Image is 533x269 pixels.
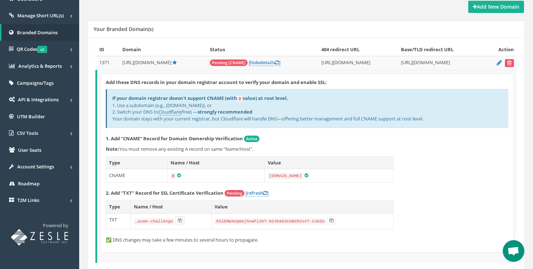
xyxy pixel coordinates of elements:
[119,43,207,56] th: Domain
[17,29,58,36] span: Branded Domains
[106,146,508,153] p: You must remove any existing A record on same "Name/Host".
[214,218,326,225] code: 5SlEMW4eQmGj5nwPi2KT-NI4b983CABXR2vvT-Csb5U
[112,95,288,101] b: If your domain registrar doesn't support CNAME (with value) at root level,
[18,180,40,187] span: Roadmap
[17,163,54,170] span: Account Settings
[398,56,483,70] td: [URL][DOMAIN_NAME]
[171,173,176,179] code: @
[106,89,508,128] div: 1. Use a subdomain (e.g., [DOMAIN_NAME]), or 2. Switch your DNS to (free) — Your domain stays wit...
[106,146,119,152] b: Note:
[244,136,259,142] span: Active
[319,43,398,56] th: 404 redirect URL
[503,240,524,262] a: Open chat
[94,26,153,32] h5: Your Branded Domain(s)
[210,59,248,66] span: Pending [CNAME]
[134,218,175,225] code: _acme-challenge
[96,56,119,70] td: 1371
[106,237,508,243] p: ✅ DNS changes may take a few minutes to several hours to propagate.
[37,46,47,53] span: v2
[250,59,260,66] span: hide
[212,200,394,213] th: Value
[17,130,38,136] span: CSV Tools
[131,200,212,213] th: Name / Host
[17,80,54,86] span: Campaigns/Tags
[106,213,131,229] td: TXT
[17,12,64,19] span: Manage Short URL(s)
[18,147,41,153] span: User Seats
[319,56,398,70] td: [URL][DOMAIN_NAME]
[468,1,524,13] a: Add New Domain
[17,46,47,52] span: QR Codes
[11,229,68,246] img: T2M URL Shortener powered by Zesle Software Inc.
[17,113,45,120] span: UTM Builder
[18,96,59,103] span: API & Integrations
[225,190,244,197] span: Pending
[198,109,252,115] b: strongly recommended
[96,43,119,56] th: ID
[167,156,265,169] th: Name / Host
[106,156,168,169] th: Type
[158,109,181,115] a: Cloudflare
[106,135,243,142] strong: 1. Add "CNAME" Record for Domain Ownership Verification
[245,190,268,197] a: [refresh]
[106,190,223,196] strong: 2. Add "TXT" Record for SSL Certificate Verification
[398,43,483,56] th: Base/TLD redirect URL
[473,3,519,10] strong: Add New Domain
[43,222,68,229] span: Powered by
[122,59,171,66] span: [URL][DOMAIN_NAME]
[207,43,318,56] th: Status
[265,156,393,169] th: Value
[18,63,62,69] span: Analytics & Reports
[268,173,303,179] code: [DOMAIN_NAME]
[249,59,280,66] a: [hidedetails]
[483,43,517,56] th: Action
[106,200,131,213] th: Type
[237,96,243,102] code: @
[17,197,39,203] span: T2M Links
[106,79,327,85] strong: Add these DNS records in your domain registrar account to verify your domain and enable SSL:
[172,59,177,66] a: Default
[106,169,168,182] td: CNAME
